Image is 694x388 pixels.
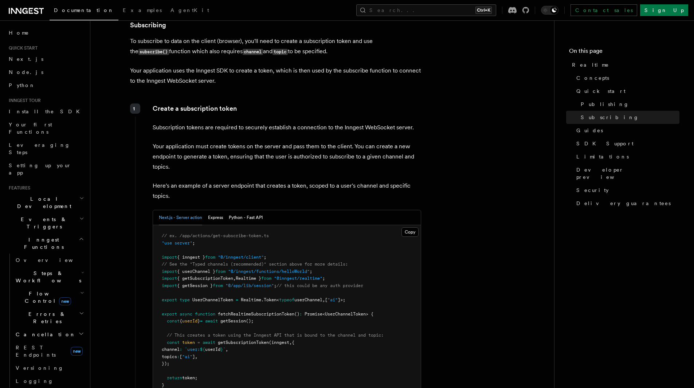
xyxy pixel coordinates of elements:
span: Cancellation [13,331,76,338]
span: import [162,269,177,274]
span: Quick start [576,87,626,95]
span: Home [9,29,29,36]
span: { getSession } [177,283,213,288]
span: ]>; [338,297,345,302]
span: token [182,340,195,345]
span: } [220,347,223,352]
span: Setting up your app [9,162,71,176]
span: return [167,375,182,380]
span: Features [6,185,30,191]
span: : [177,354,180,359]
span: ; [322,276,325,281]
span: [ [180,354,182,359]
a: Concepts [573,71,679,85]
span: userId [182,318,197,324]
span: { [292,340,294,345]
p: Subscription tokens are required to securely establish a connection to the Inngest WebSocket server. [153,122,421,133]
span: Flow Control [13,290,80,305]
span: Documentation [54,7,114,13]
span: // this could be any auth provider [277,283,363,288]
span: Events & Triggers [6,216,79,230]
span: { getSubscriptionToken [177,276,233,281]
span: , [289,340,292,345]
button: Cancellation [13,328,86,341]
span: // This creates a token using the Inngest API that is bound to the channel and topic: [167,333,384,338]
span: = [236,297,238,302]
span: Publishing [581,101,629,108]
span: Realtime } [236,276,261,281]
span: channel [162,347,180,352]
span: "@/app/lib/session" [226,283,274,288]
span: , [195,354,197,359]
span: . [261,297,264,302]
a: SDK Support [573,137,679,150]
h4: On this page [569,47,679,58]
a: Overview [13,254,86,267]
span: { userChannel } [177,269,215,274]
span: = [200,318,203,324]
span: : [299,311,302,317]
span: "@/inngest/functions/helloWorld" [228,269,310,274]
span: Overview [16,257,91,263]
a: AgentKit [166,2,213,20]
span: Python [9,82,35,88]
span: { [180,318,182,324]
span: Install the SDK [9,109,84,114]
span: ` [223,347,226,352]
span: from [215,269,226,274]
a: Home [6,26,86,39]
span: "@inngest/realtime" [274,276,322,281]
button: Python - Fast API [229,210,263,225]
kbd: Ctrl+K [475,7,492,14]
a: Next.js [6,52,86,66]
a: Examples [118,2,166,20]
a: Versioning [13,361,86,375]
span: , [226,347,228,352]
div: 1 [130,103,140,114]
span: [ [325,297,328,302]
span: = [197,340,200,345]
span: AgentKit [170,7,209,13]
p: To subscribe to data on the client (browser), you'll need to create a subscription token and use ... [130,36,422,57]
span: , [322,297,325,302]
a: Developer preview [573,163,679,184]
a: Guides [573,124,679,137]
span: getSubscriptionToken [218,340,269,345]
span: `user: [185,347,200,352]
span: < [322,311,325,317]
span: Local Development [6,195,79,210]
a: Node.js [6,66,86,79]
a: Publishing [578,98,679,111]
span: new [71,347,83,356]
span: type [180,297,190,302]
div: Inngest Functions [6,254,86,388]
span: Steps & Workflows [13,270,81,284]
span: Logging [16,378,54,384]
p: Your application uses the Inngest SDK to create a token, which is then used by the subscribe func... [130,66,422,86]
span: from [261,276,271,281]
span: Realtime [572,61,609,68]
span: Inngest Functions [6,236,79,251]
span: export [162,311,177,317]
code: channel [243,49,263,55]
span: "@/inngest/client" [218,255,264,260]
span: new [59,297,71,305]
span: userChannel [294,297,322,302]
button: Local Development [6,192,86,213]
a: Security [573,184,679,197]
a: Subscribing [130,20,166,30]
span: ] [192,354,195,359]
a: Realtime [569,58,679,71]
a: Install the SDK [6,105,86,118]
span: } [162,383,164,388]
span: topics [162,354,177,359]
span: ; [274,283,277,288]
span: await [205,318,218,324]
a: Your first Functions [6,118,86,138]
span: (inngest [269,340,289,345]
button: Search...Ctrl+K [356,4,496,16]
span: import [162,276,177,281]
a: Sign Up [640,4,688,16]
a: Setting up your app [6,159,86,179]
span: Errors & Retries [13,310,79,325]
